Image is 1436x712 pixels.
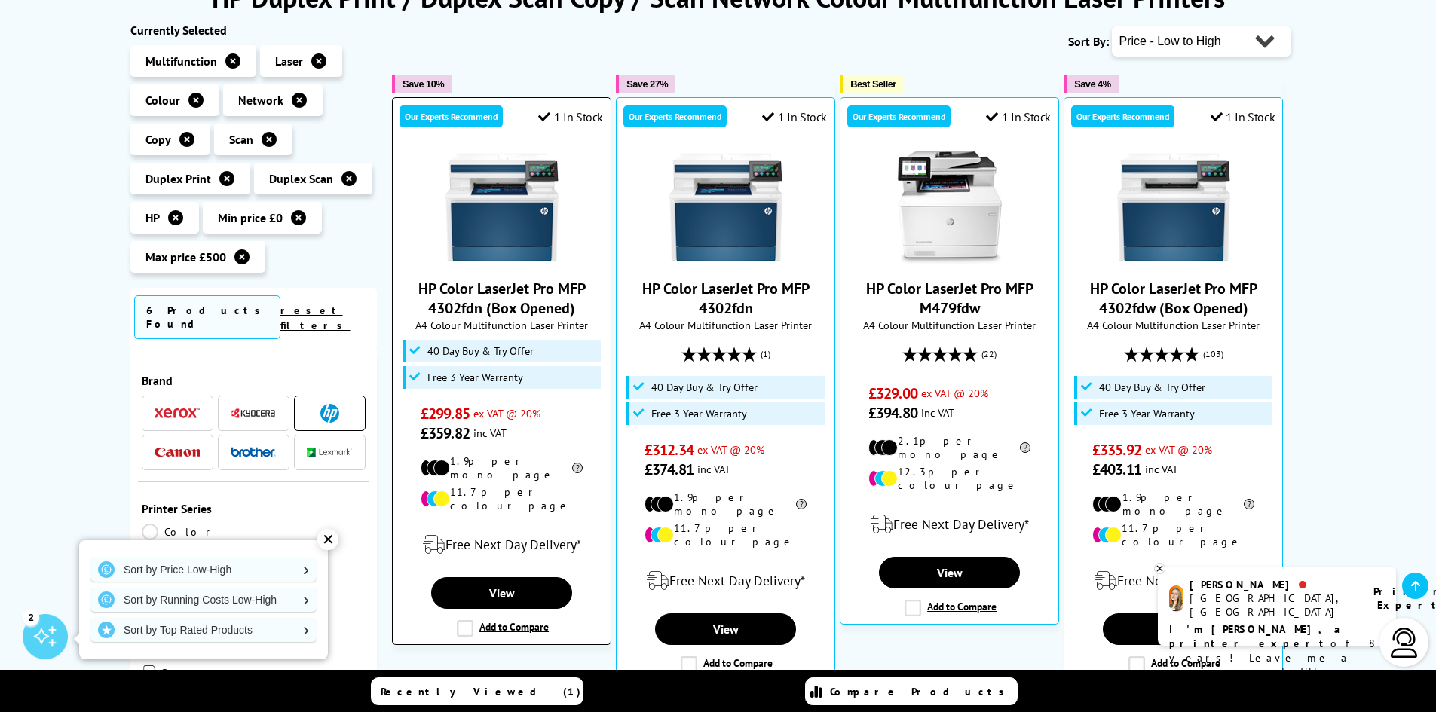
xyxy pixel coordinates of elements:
div: Our Experts Recommend [1071,105,1174,127]
li: 11.7p per colour page [421,485,583,512]
div: [GEOGRAPHIC_DATA], [GEOGRAPHIC_DATA] [1190,591,1355,619]
label: Add to Compare [1128,656,1220,673]
a: HP Color LaserJet Pro MFP 4302fdw (Box Opened) [1117,252,1230,267]
div: Our Experts Recommend [623,105,727,127]
div: 1 In Stock [1211,109,1275,124]
span: £403.11 [1092,460,1141,479]
a: HP Color LaserJet Pro MFP 4302fdw (Box Opened) [1090,279,1257,318]
span: Free 3 Year Warranty [427,371,523,384]
div: 1 In Stock [762,109,827,124]
img: HP Color LaserJet Pro MFP 4302fdn (Box Opened) [445,151,559,264]
label: Add to Compare [905,600,997,616]
li: 1.9p per mono page [421,454,583,481]
a: HP Color LaserJet Pro MFP 4302fdn (Box Opened) [445,252,559,267]
div: [PERSON_NAME] [1190,578,1355,591]
span: Multifunction [145,53,217,69]
a: HP Color LaserJet Pro MFP 4302fdn [642,279,810,318]
span: Best Seller [850,78,896,90]
img: HP Color LaserJet Pro MFP 4302fdw (Box Opened) [1117,151,1230,264]
a: View [431,577,571,609]
a: HP Color LaserJet Pro MFP M479fdw [866,279,1033,318]
span: 40 Day Buy & Try Offer [651,381,758,393]
img: Brother [231,447,276,457]
span: Save 10% [403,78,444,90]
div: Our Experts Recommend [847,105,951,127]
a: View [1103,613,1243,645]
label: Add to Compare [457,620,549,637]
li: 11.7p per colour page [1092,521,1254,549]
span: ex VAT @ 20% [1145,442,1212,457]
div: Currently Selected [130,23,378,38]
label: Add to Compare [681,656,773,673]
span: £335.92 [1092,440,1141,460]
span: Duplex Scan [269,171,333,186]
div: modal_delivery [848,503,1051,545]
div: modal_delivery [624,560,827,602]
span: £299.85 [421,404,470,423]
img: Category [142,665,157,680]
span: £329.00 [868,384,917,403]
span: Copy [145,132,171,147]
img: amy-livechat.png [1169,585,1183,612]
a: HP Color LaserJet Pro MFP 4302fdn [669,252,782,267]
div: modal_delivery [400,524,603,566]
span: Min price £0 [218,210,283,225]
a: HP Color LaserJet Pro MFP 4302fdn (Box Opened) [418,279,586,318]
span: £359.82 [421,423,470,443]
span: Brand [142,373,366,388]
span: A4 Colour Multifunction Laser Printer [624,318,827,332]
div: modal_delivery [1072,560,1275,602]
a: Sort by Running Costs Low-High [90,588,317,612]
a: Sort by Top Rated Products [90,618,317,642]
img: HP [320,404,339,423]
span: Compare Products [830,685,1012,698]
span: 40 Day Buy & Try Offer [1099,381,1205,393]
span: Network [238,93,283,108]
button: Save 27% [616,75,675,93]
a: HP [307,404,352,423]
span: ex VAT @ 20% [697,442,764,457]
a: Xerox [155,404,200,423]
span: Laser [275,53,303,69]
span: A4 Colour Multifunction Laser Printer [1072,318,1275,332]
li: 2.1p per mono page [868,434,1030,461]
img: user-headset-light.svg [1389,628,1419,658]
span: £374.81 [645,460,694,479]
img: HP Color LaserJet Pro MFP 4302fdn [669,151,782,264]
a: Recently Viewed (1) [371,677,583,705]
span: Max price £500 [145,249,226,264]
b: I'm [PERSON_NAME], a printer expert [1169,622,1345,650]
a: Kyocera [231,404,276,423]
span: HP [145,210,160,225]
span: Save 4% [1074,78,1110,90]
button: Best Seller [840,75,904,93]
a: Color LaserJet Enterprise [142,524,278,573]
a: Lexmark [307,443,352,462]
li: 1.9p per mono page [645,490,807,518]
img: HP Color LaserJet Pro MFP M479fdw [893,151,1006,264]
span: 6 Products Found [134,295,280,339]
span: Free 3 Year Warranty [1099,408,1195,420]
button: Save 10% [392,75,452,93]
img: Xerox [155,408,200,418]
span: (1) [761,340,770,368]
a: Brother [231,443,276,462]
span: Free 3 Year Warranty [651,408,747,420]
span: inc VAT [1145,462,1178,476]
a: Compare Products [805,677,1018,705]
span: A4 Colour Multifunction Laser Printer [848,318,1051,332]
a: reset filters [280,304,351,332]
img: Lexmark [307,448,352,457]
span: Save 27% [626,78,668,90]
div: ✕ [317,529,338,550]
div: Our Experts Recommend [400,105,503,127]
span: inc VAT [921,405,954,420]
a: Canon [155,443,200,462]
span: 40 Day Buy & Try Offer [427,345,534,357]
span: Recently Viewed (1) [381,685,581,698]
span: Scan [229,132,253,147]
a: View [879,557,1019,588]
li: 1.9p per mono page [1092,490,1254,518]
li: 11.7p per colour page [645,521,807,549]
span: ex VAT @ 20% [921,386,988,400]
